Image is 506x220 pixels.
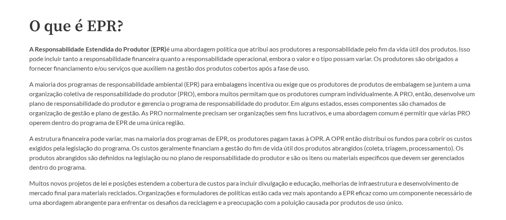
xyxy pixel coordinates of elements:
font: Muitos novos projetos de lei e posições estendem a cobertura de custos para incluir divulgação e ... [29,179,472,206]
font: é uma abordagem política que atribui aos produtores a responsabilidade pelo fim da vida útil dos ... [29,45,470,72]
font: A maioria dos programas de responsabilidade ambiental (EPR) para embalagens incentiva ou exige qu... [29,80,475,126]
font: A Responsabilidade Estendida do Produtor (EPR) [29,45,166,53]
font: O que é EPR? [29,16,124,36]
font: A estrutura financeira pode variar, mas na maioria dos programas de EPR, os produtores pagam taxa... [29,135,472,171]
